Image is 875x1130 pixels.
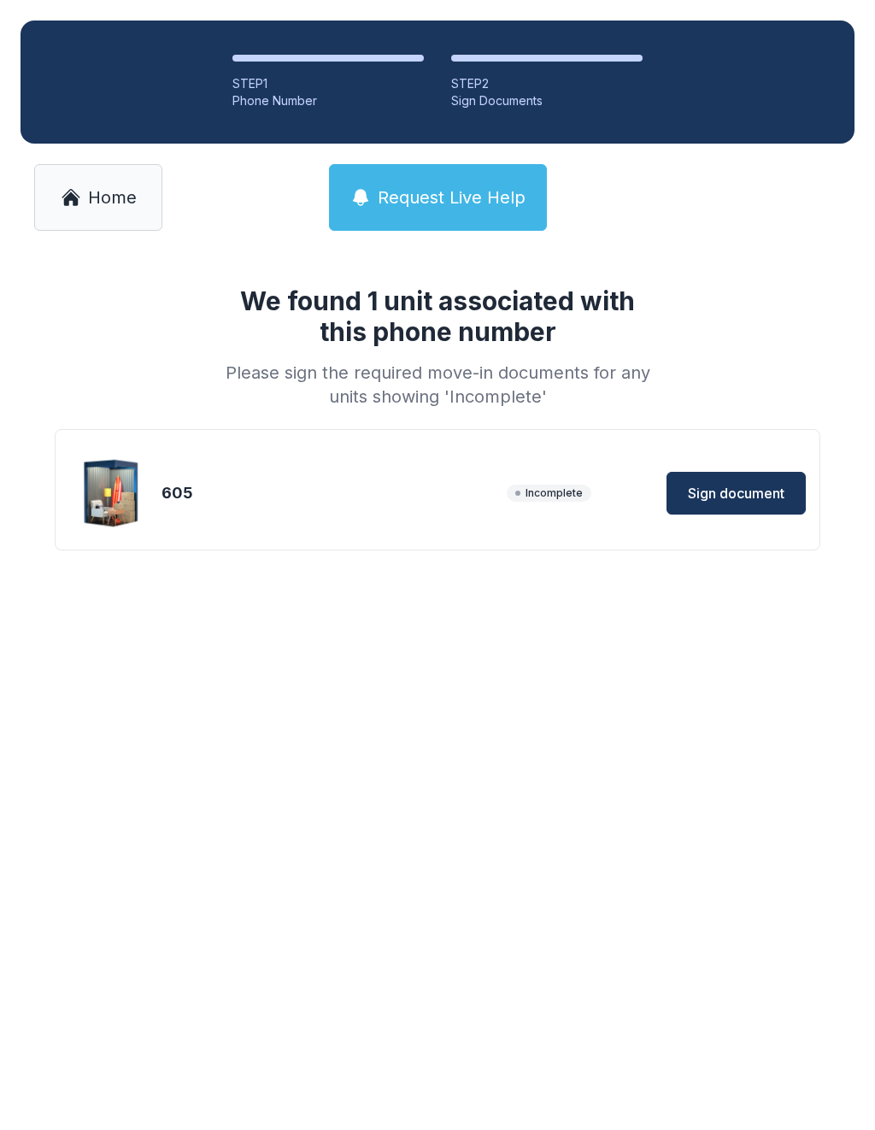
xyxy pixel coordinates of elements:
[378,185,526,209] span: Request Live Help
[88,185,137,209] span: Home
[451,75,643,92] div: STEP 2
[688,483,784,503] span: Sign document
[219,285,656,347] h1: We found 1 unit associated with this phone number
[161,481,500,505] div: 605
[451,92,643,109] div: Sign Documents
[232,75,424,92] div: STEP 1
[232,92,424,109] div: Phone Number
[507,485,591,502] span: Incomplete
[219,361,656,409] div: Please sign the required move-in documents for any units showing 'Incomplete'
